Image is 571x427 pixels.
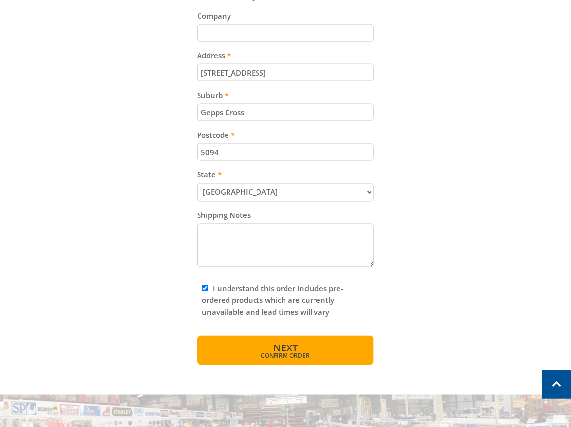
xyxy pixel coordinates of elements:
input: Please enter your suburb. [197,104,373,121]
label: Company [197,10,373,22]
span: Next [273,342,298,355]
span: Confirm order [218,353,352,359]
select: Please select your state. [197,183,373,202]
label: State [197,169,373,181]
button: Next Confirm order [197,336,373,365]
label: Shipping Notes [197,210,373,221]
label: Suburb [197,89,373,101]
label: I understand this order includes pre-ordered products which are currently unavailable and lead ti... [202,284,343,317]
input: Please read and complete. [202,285,208,292]
label: Postcode [197,129,373,141]
input: Please enter your postcode. [197,143,373,161]
label: Address [197,50,373,61]
input: Please enter your address. [197,64,373,81]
